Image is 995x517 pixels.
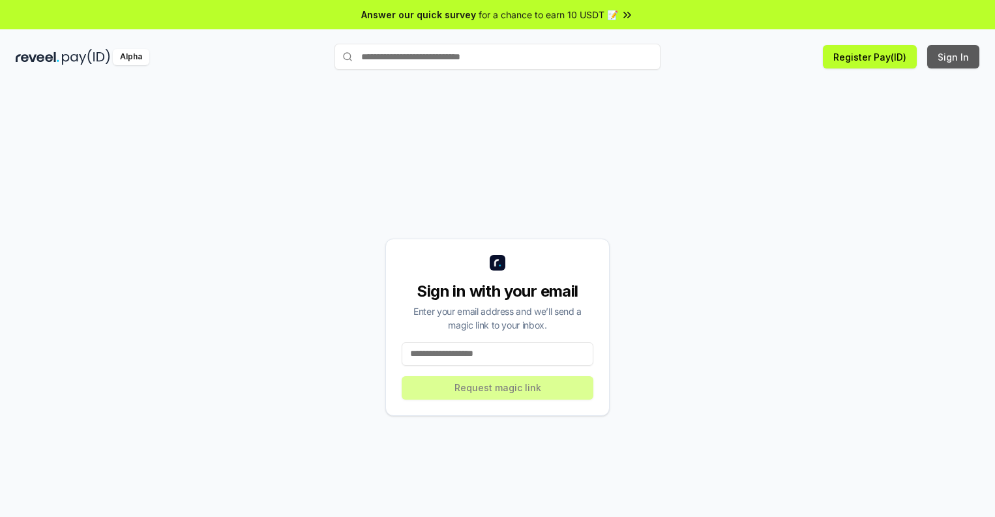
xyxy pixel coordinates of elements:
[402,281,593,302] div: Sign in with your email
[16,49,59,65] img: reveel_dark
[927,45,979,68] button: Sign In
[361,8,476,22] span: Answer our quick survey
[113,49,149,65] div: Alpha
[479,8,618,22] span: for a chance to earn 10 USDT 📝
[490,255,505,271] img: logo_small
[823,45,917,68] button: Register Pay(ID)
[402,304,593,332] div: Enter your email address and we’ll send a magic link to your inbox.
[62,49,110,65] img: pay_id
